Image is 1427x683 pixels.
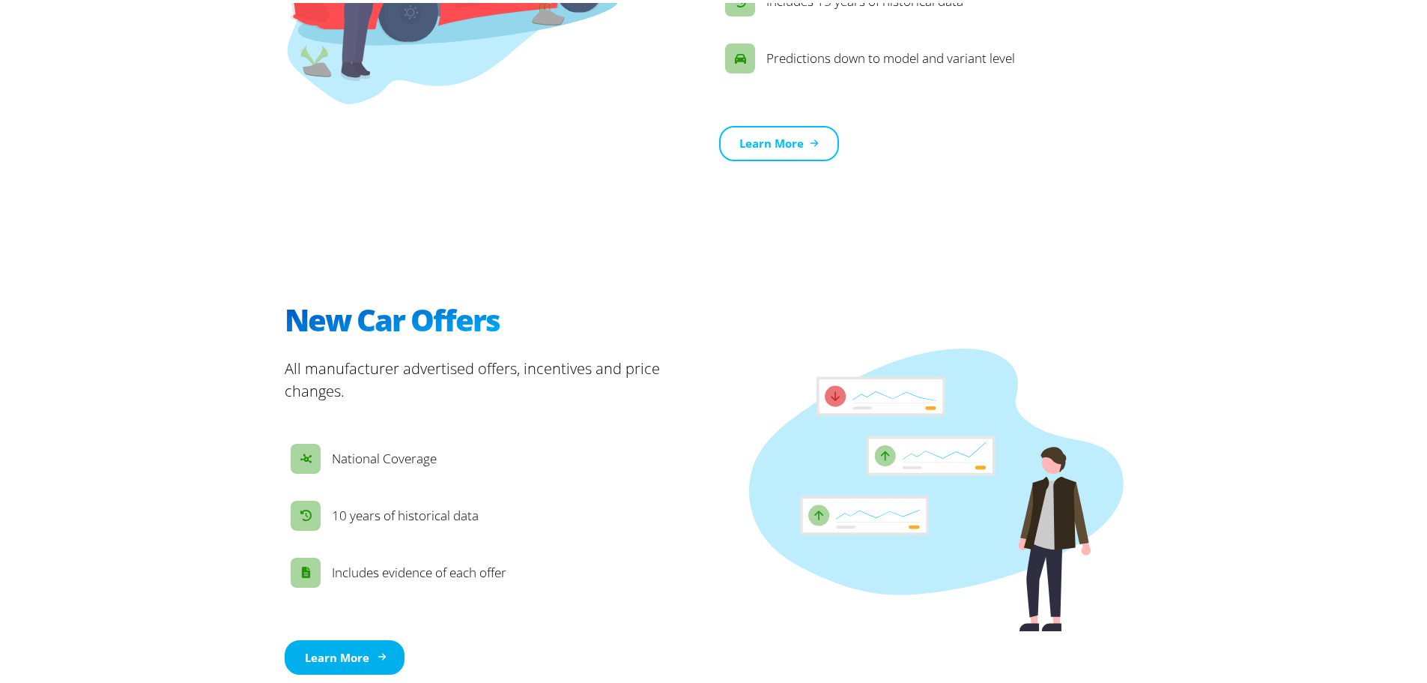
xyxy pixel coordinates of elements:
p: National Coverage [332,445,437,466]
a: Learn More [285,637,405,673]
p: All manufacturer advertised offers, incentives and price changes. [285,355,719,400]
a: Learn More [719,123,839,158]
h2: New Car Offers [285,302,719,340]
p: Predictions down to model and variant level [766,45,1015,66]
p: 10 years of historical data [332,502,479,523]
p: Includes evidence of each offer [332,559,506,580]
